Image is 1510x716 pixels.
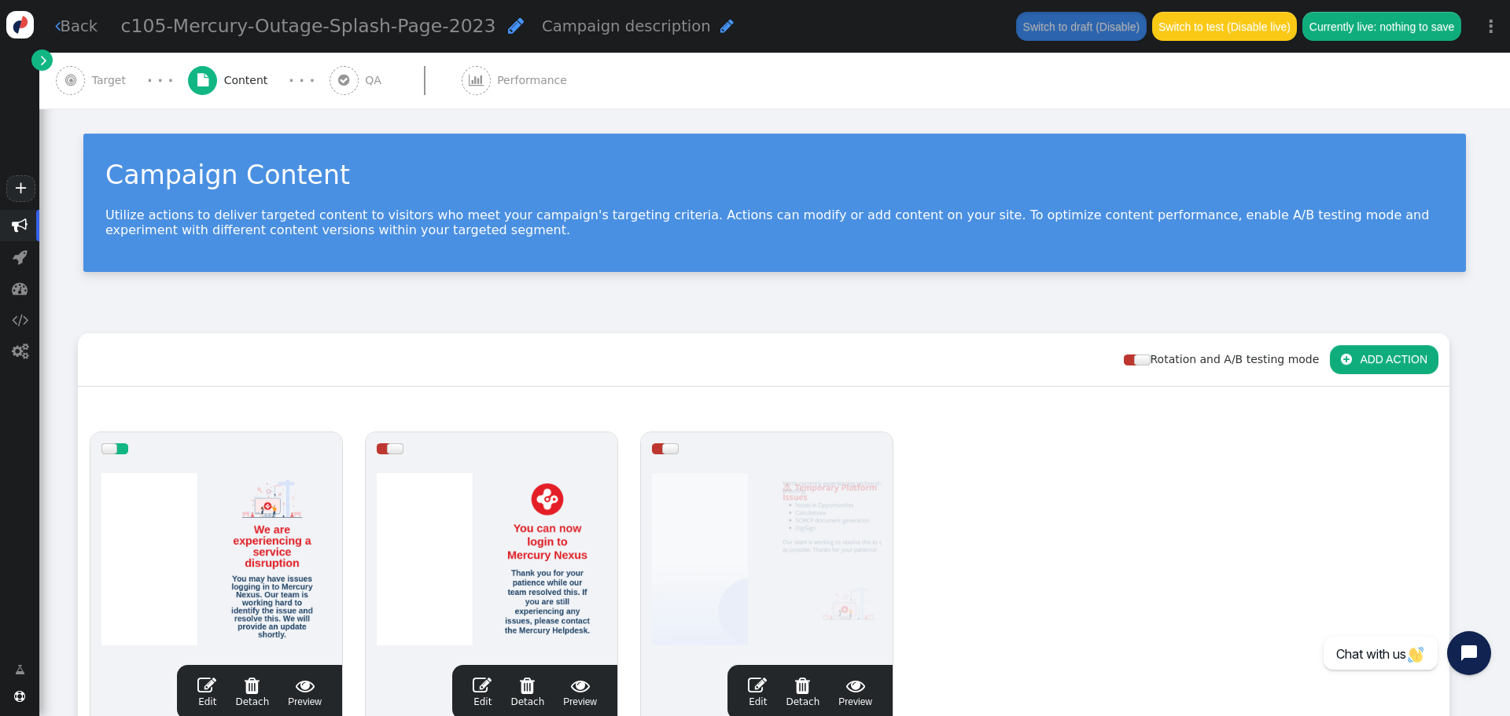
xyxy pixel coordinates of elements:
div: Campaign Content [105,156,1444,195]
span:  [338,74,349,86]
span:  [13,249,28,265]
span:  [563,676,597,695]
p: Utilize actions to deliver targeted content to visitors who meet your campaign's targeting criter... [105,207,1444,237]
a: + [6,175,35,202]
span:  [14,691,25,702]
span:  [510,676,544,695]
span:  [748,676,767,695]
button: Switch to test (Disable live) [1152,12,1298,40]
span:  [469,74,484,86]
a: Detach [235,676,269,709]
span:  [1341,353,1352,365]
a:  [4,655,36,684]
span:  [838,676,872,695]
span: Detach [786,676,819,707]
span:  [12,218,28,233]
button: Currently live: nothing to save [1302,12,1460,40]
a: Edit [748,676,767,709]
span:  [15,662,25,678]
a:  Content · · · [188,53,330,108]
span:  [12,343,28,359]
a:  [31,50,53,71]
span:  [197,676,216,695]
a:  QA [330,53,462,108]
div: · · · [147,70,173,91]
span: Campaign description [542,17,711,35]
span:  [288,676,322,695]
a: Edit [197,676,216,709]
span: Content [224,72,274,89]
a: Detach [786,676,819,709]
span: Target [92,72,133,89]
span: Preview [563,676,597,709]
span:  [65,74,76,86]
a: ⋮ [1472,3,1510,50]
span: Preview [288,676,322,709]
span: c105-Mercury-Outage-Splash-Page-2023 [121,15,496,37]
span:  [786,676,819,695]
a: Edit [473,676,492,709]
a: Preview [288,676,322,709]
span:  [55,18,61,34]
button: Switch to draft (Disable) [1016,12,1146,40]
a:  Target · · · [56,53,188,108]
span: Detach [510,676,544,707]
span:  [12,281,28,296]
span: Detach [235,676,269,707]
span: Performance [497,72,573,89]
span:  [508,17,524,35]
span:  [12,312,28,328]
div: · · · [289,70,315,91]
span: QA [365,72,388,89]
a: Back [55,15,98,38]
button: ADD ACTION [1330,345,1438,373]
img: logo-icon.svg [6,11,34,39]
span:  [720,18,734,34]
span:  [197,74,208,86]
a:  Performance [462,53,602,108]
div: Rotation and A/B testing mode [1124,351,1330,368]
span:  [235,676,269,695]
a: Detach [510,676,544,709]
a: Preview [838,676,872,709]
span:  [41,52,47,68]
span: Preview [838,676,872,709]
a: Preview [563,676,597,709]
span:  [473,676,492,695]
